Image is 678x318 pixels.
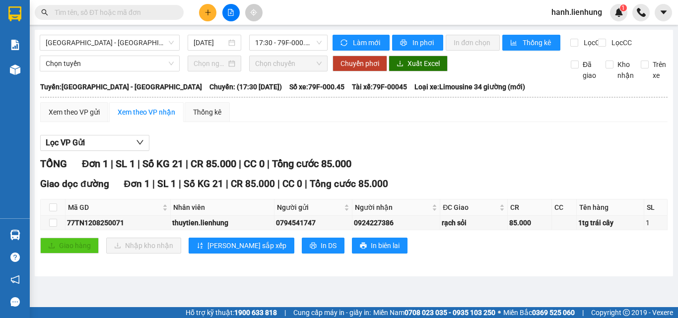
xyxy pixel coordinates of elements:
[250,9,257,16] span: aim
[227,9,234,16] span: file-add
[40,158,67,170] span: TỔNG
[239,158,241,170] span: |
[179,178,181,190] span: |
[186,158,188,170] span: |
[354,217,438,228] div: 0924227386
[49,107,100,118] div: Xem theo VP gửi
[620,4,627,11] sup: 1
[446,35,500,51] button: In đơn chọn
[46,35,174,50] span: Nha Trang - Kiên Giang
[67,217,169,228] div: 77TN1208250071
[373,307,495,318] span: Miền Nam
[41,9,48,16] span: search
[152,178,155,190] span: |
[234,309,277,317] strong: 1900 633 818
[282,178,302,190] span: CC 0
[186,307,277,318] span: Hỗ trợ kỹ thuật:
[194,58,226,69] input: Chọn ngày
[637,8,646,17] img: phone-icon
[10,275,20,284] span: notification
[543,6,610,18] span: hanh.lienhung
[355,202,430,213] span: Người nhận
[40,83,202,91] b: Tuyến: [GEOGRAPHIC_DATA] - [GEOGRAPHIC_DATA]
[222,4,240,21] button: file-add
[305,178,307,190] span: |
[644,199,668,216] th: SL
[509,217,550,228] div: 85.000
[405,309,495,317] strong: 0708 023 035 - 0935 103 250
[579,59,600,81] span: Đã giao
[276,217,350,228] div: 0794541747
[503,307,575,318] span: Miền Bắc
[360,242,367,250] span: printer
[352,81,407,92] span: Tài xế: 79F-00045
[209,81,282,92] span: Chuyến: (17:30 [DATE])
[106,238,181,254] button: downloadNhập kho nhận
[352,238,407,254] button: printerIn biên lai
[111,158,113,170] span: |
[245,4,263,21] button: aim
[284,307,286,318] span: |
[197,242,203,250] span: sort-ascending
[371,240,400,251] span: In biên lai
[244,158,265,170] span: CC 0
[608,37,633,48] span: Lọc CC
[8,6,21,21] img: logo-vxr
[10,230,20,240] img: warehouse-icon
[199,4,216,21] button: plus
[277,202,342,213] span: Người gửi
[66,216,171,230] td: 77TN1208250071
[498,311,501,315] span: ⚪️
[142,158,183,170] span: Số KG 21
[523,37,552,48] span: Thống kê
[400,39,408,47] span: printer
[302,238,344,254] button: printerIn DS
[333,35,390,51] button: syncLàm mới
[267,158,270,170] span: |
[40,178,109,190] span: Giao dọc đường
[649,59,670,81] span: Trên xe
[412,37,435,48] span: In phơi
[659,8,668,17] span: caret-down
[10,40,20,50] img: solution-icon
[655,4,672,21] button: caret-down
[613,59,638,81] span: Kho nhận
[40,135,149,151] button: Lọc VP Gửi
[184,178,223,190] span: Số KG 21
[171,199,274,216] th: Nhân viên
[255,35,322,50] span: 17:30 - 79F-000.45
[577,199,644,216] th: Tên hàng
[157,178,176,190] span: SL 1
[207,240,286,251] span: [PERSON_NAME] sắp xếp
[321,240,337,251] span: In DS
[255,56,322,71] span: Chọn chuyến
[397,60,404,68] span: download
[389,56,448,71] button: downloadXuất Excel
[46,136,85,149] span: Lọc VP Gửi
[137,158,140,170] span: |
[172,217,272,228] div: thuytien.lienhung
[191,158,236,170] span: CR 85.000
[46,56,174,71] span: Chọn tuyến
[231,178,275,190] span: CR 85.000
[392,35,443,51] button: printerIn phơi
[414,81,525,92] span: Loại xe: Limousine 34 giường (mới)
[443,202,497,213] span: ĐC Giao
[118,107,175,118] div: Xem theo VP nhận
[272,158,351,170] span: Tổng cước 85.000
[310,242,317,250] span: printer
[10,297,20,307] span: message
[116,158,135,170] span: SL 1
[55,7,172,18] input: Tìm tên, số ĐT hoặc mã đơn
[621,4,625,11] span: 1
[333,56,387,71] button: Chuyển phơi
[277,178,280,190] span: |
[10,64,20,75] img: warehouse-icon
[353,37,382,48] span: Làm mới
[310,178,388,190] span: Tổng cước 85.000
[136,138,144,146] span: down
[407,58,440,69] span: Xuất Excel
[82,158,108,170] span: Đơn 1
[580,37,606,48] span: Lọc CR
[10,253,20,262] span: question-circle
